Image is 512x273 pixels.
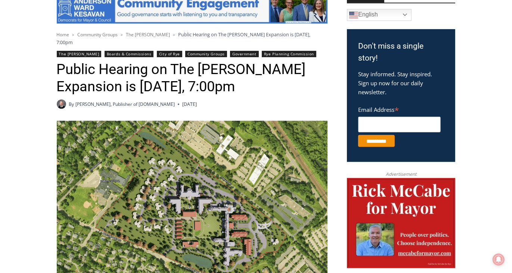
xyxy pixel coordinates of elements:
[378,171,424,178] span: Advertisement
[347,178,455,269] img: McCabe for Mayor
[230,51,258,57] a: Government
[121,32,123,37] span: >
[69,101,74,108] span: By
[126,31,170,38] a: The [PERSON_NAME]
[358,102,441,116] label: Email Address
[57,61,328,95] h1: Public Hearing on The [PERSON_NAME] Expansion is [DATE], 7:00pm
[57,99,66,109] a: Author image
[262,51,316,57] a: Rye Planning Commission
[185,51,227,57] a: Community Groups
[105,51,154,57] a: Boards & Commissions
[0,74,108,93] a: [PERSON_NAME] Read Sanctuary Fall Fest: [DATE]
[180,73,362,93] a: Intern @ [DOMAIN_NAME]
[349,10,358,19] img: en
[358,40,444,64] h3: Don't miss a single story!
[72,32,75,37] span: >
[157,51,182,57] a: City of Rye
[57,31,69,38] a: Home
[173,32,176,37] span: >
[78,22,104,61] div: unique DIY crafts
[6,75,96,92] h4: [PERSON_NAME] Read Sanctuary Fall Fest: [DATE]
[83,63,85,71] div: /
[347,9,412,21] a: English
[57,31,311,45] span: Public Hearing on The [PERSON_NAME] Expansion is [DATE], 7:00pm
[182,101,197,108] time: [DATE]
[57,31,328,46] nav: Breadcrumbs
[195,74,346,91] span: Intern @ [DOMAIN_NAME]
[78,63,81,71] div: 5
[78,31,118,38] a: Community Groups
[358,70,444,96] p: Stay informed. Stay inspired. Sign up now for our daily newsletter.
[87,63,90,71] div: 6
[57,51,102,57] a: The [PERSON_NAME]
[75,101,175,107] a: [PERSON_NAME], Publisher of [DOMAIN_NAME]
[189,0,353,73] div: Apply Now <> summer and RHS senior internships available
